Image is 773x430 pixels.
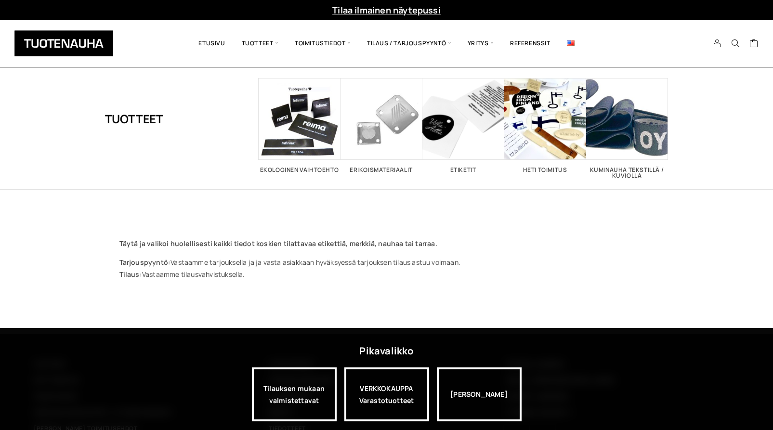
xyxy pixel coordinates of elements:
a: Tilauksen mukaan valmistettavat [252,367,337,421]
a: Etusivu [190,27,233,60]
strong: Tilaus: [119,270,142,279]
strong: Täytä ja valikoi huolellisesti kaikki tiedot koskien tilattavaa etikettiä, merkkiä, nauhaa tai ta... [119,239,437,248]
a: Referenssit [502,27,559,60]
div: Pikavalikko [359,342,413,360]
h2: Etiketit [422,167,504,173]
img: Tuotenauha Oy [14,30,113,56]
img: English [567,40,575,46]
span: Yritys [459,27,502,60]
button: Search [726,39,745,48]
a: Visit product category Ekologinen vaihtoehto [259,78,341,173]
span: Tuotteet [234,27,287,60]
h2: Ekologinen vaihtoehto [259,167,341,173]
h2: Kuminauha tekstillä / kuviolla [586,167,668,179]
a: Visit product category Heti toimitus [504,78,586,173]
a: Tilaa ilmainen näytepussi [332,4,441,16]
p: Vastaamme tarjouksella ja ja vasta asiakkaan hyväksyessä tarjouksen tilaus astuu voimaan. Vastaam... [119,256,654,280]
a: Visit product category Etiketit [422,78,504,173]
a: Visit product category Kuminauha tekstillä / kuviolla [586,78,668,179]
strong: Tarjouspyyntö: [119,258,171,267]
h2: Erikoismateriaalit [341,167,422,173]
h1: Tuotteet [105,78,163,160]
span: Toimitustiedot [287,27,359,60]
a: Cart [749,39,759,50]
div: VERKKOKAUPPA Varastotuotteet [344,367,429,421]
div: [PERSON_NAME] [437,367,522,421]
h2: Heti toimitus [504,167,586,173]
a: My Account [708,39,727,48]
a: VERKKOKAUPPAVarastotuotteet [344,367,429,421]
span: Tilaus / Tarjouspyyntö [359,27,459,60]
a: Visit product category Erikoismateriaalit [341,78,422,173]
